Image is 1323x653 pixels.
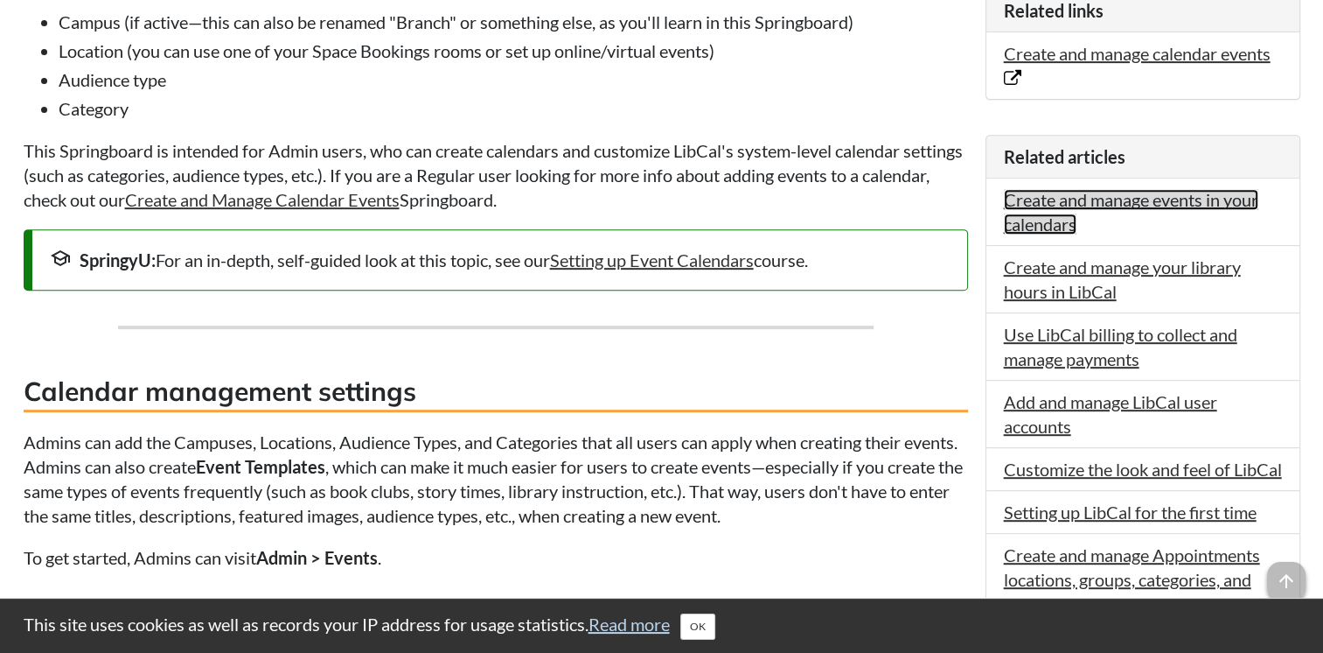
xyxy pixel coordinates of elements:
[256,547,378,568] strong: Admin > Events
[680,614,715,640] button: Close
[1004,43,1271,88] a: Create and manage calendar events
[1004,189,1258,235] a: Create and manage events in your calendars
[1004,324,1237,369] a: Use LibCal billing to collect and manage payments
[24,430,968,528] p: Admins can add the Campuses, Locations, Audience Types, and Categories that all users can apply w...
[550,249,754,270] a: Setting up Event Calendars
[125,189,400,210] a: Create and Manage Calendar Events
[24,138,968,212] p: This Springboard is intended for Admin users, who can create calendars and customize LibCal's sys...
[1004,256,1241,302] a: Create and manage your library hours in LibCal
[24,545,968,570] p: To get started, Admins can visit .
[1004,391,1217,437] a: Add and manage LibCal user accounts
[1004,544,1260,614] a: Create and manage Appointments locations, groups, categories, and settings
[588,614,670,635] a: Read more
[1267,564,1306,585] a: arrow_upward
[59,39,968,63] li: Location (you can use one of your Space Bookings rooms or set up online/virtual events)
[1004,459,1282,480] a: Customize the look and feel of LibCal
[50,248,71,269] span: school
[80,249,156,270] strong: SpringyU:
[1267,562,1306,600] span: arrow_upward
[59,10,968,34] li: Campus (if active—this can also be renamed "Branch" or something else, as you'll learn in this Sp...
[24,373,968,412] h3: Calendar management settings
[196,456,325,477] strong: Event Templates
[59,96,968,121] li: Category
[59,67,968,92] li: Audience type
[6,612,1318,640] div: This site uses cookies as well as records your IP address for usage statistics.
[1004,146,1125,167] span: Related articles
[1004,502,1257,523] a: Setting up LibCal for the first time
[50,248,950,272] div: For an in-depth, self-guided look at this topic, see our course.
